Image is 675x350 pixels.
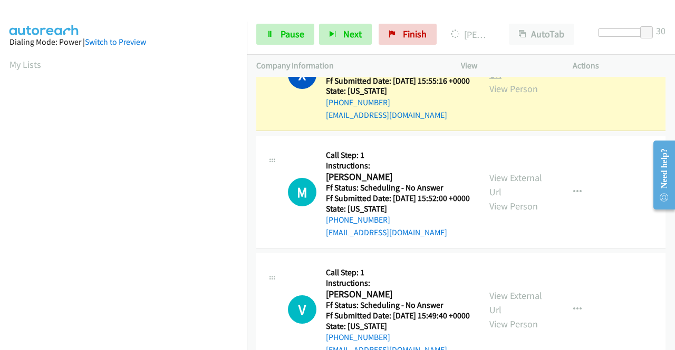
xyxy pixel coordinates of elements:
h5: Instructions: [326,278,470,288]
span: Next [343,28,362,40]
a: [EMAIL_ADDRESS][DOMAIN_NAME] [326,110,447,120]
h5: Ff Status: Scheduling - No Answer [326,300,470,311]
p: View [461,59,554,72]
h1: M [288,178,316,206]
h5: Instructions: [326,161,470,171]
h5: Call Step: 1 [326,150,470,161]
h1: V [288,295,316,324]
h2: [PERSON_NAME] [326,171,470,183]
p: [PERSON_NAME] [451,27,490,42]
h5: State: [US_STATE] [326,321,470,332]
a: Pause [256,24,314,45]
a: Finish [379,24,437,45]
button: Next [319,24,372,45]
a: Switch to Preview [85,37,146,47]
span: Pause [281,28,304,40]
p: Company Information [256,59,442,72]
h5: Ff Submitted Date: [DATE] 15:52:00 +0000 [326,193,470,204]
iframe: Resource Center [645,133,675,217]
p: Actions [573,59,666,72]
a: View External Url [489,172,542,198]
a: [PHONE_NUMBER] [326,215,390,225]
h5: Ff Status: Scheduling - No Answer [326,183,470,193]
a: View Person [489,318,538,330]
a: [PHONE_NUMBER] [326,97,390,107]
button: AutoTab [509,24,574,45]
div: The call is yet to be attempted [288,295,316,324]
h5: State: [US_STATE] [326,86,470,96]
span: Finish [403,28,427,40]
div: 30 [656,24,666,38]
a: View External Url [489,289,542,316]
h5: Call Step: 1 [326,267,470,278]
a: [EMAIL_ADDRESS][DOMAIN_NAME] [326,227,447,237]
a: View Person [489,200,538,212]
div: The call is yet to be attempted [288,178,316,206]
a: My Lists [9,58,41,71]
h5: Ff Submitted Date: [DATE] 15:55:16 +0000 [326,76,470,86]
h2: [PERSON_NAME] [326,288,470,301]
a: View Person [489,83,538,95]
div: Dialing Mode: Power | [9,36,237,48]
h5: State: [US_STATE] [326,204,470,214]
a: [PHONE_NUMBER] [326,332,390,342]
h5: Ff Submitted Date: [DATE] 15:49:40 +0000 [326,311,470,321]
